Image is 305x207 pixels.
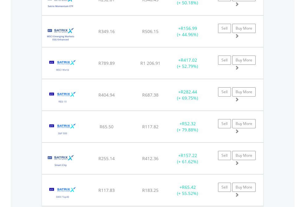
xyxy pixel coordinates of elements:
span: R789.89 [98,60,115,66]
a: Sell [218,87,231,97]
span: R117.83 [98,187,115,193]
span: R417.02 [181,57,197,63]
a: Buy More [232,87,256,97]
span: R65.42 [182,184,196,190]
div: + (+ 55.52%) [168,184,207,197]
div: + (+ 44.96%) [168,25,207,38]
span: R282.44 [181,89,197,95]
img: TFSA.STXWDM.png [45,55,80,77]
span: R687.38 [142,92,159,98]
img: TFSA.STX500.png [45,119,80,141]
a: Sell [218,56,231,65]
a: Buy More [232,183,256,192]
a: Buy More [232,24,256,33]
a: Sell [218,119,231,128]
a: Buy More [232,119,256,128]
img: TFSA.STXEME.png [45,23,76,45]
span: R506.15 [142,28,159,34]
div: + (+ 79.88%) [168,121,207,133]
a: Buy More [232,56,256,65]
img: TFSA.STXSWX.png [45,182,80,204]
div: + (+ 69.75%) [168,89,207,101]
span: R156.99 [181,25,197,31]
a: Sell [218,24,231,33]
div: + (+ 61.62%) [168,152,207,165]
a: Sell [218,183,231,192]
span: R183.25 [142,187,159,193]
span: R404.94 [98,92,115,98]
div: + (+ 52.79%) [168,57,207,69]
a: Buy More [232,151,256,160]
span: R117.82 [142,124,159,130]
span: R412.36 [142,155,159,161]
span: R255.14 [98,155,115,161]
img: TFSA.STXRES.png [45,87,80,109]
span: R52.32 [182,121,196,126]
img: TFSA.STXCTY.png [45,151,76,172]
span: R65.50 [100,124,113,130]
span: R349.16 [98,28,115,34]
span: R157.22 [181,152,197,158]
a: Sell [218,151,231,160]
span: R1 206.91 [140,60,160,66]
